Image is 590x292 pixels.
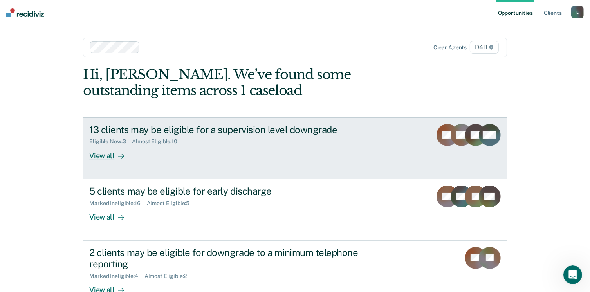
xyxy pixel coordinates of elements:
div: Almost Eligible : 10 [132,138,184,145]
div: 2 clients may be eligible for downgrade to a minimum telephone reporting [89,247,364,270]
div: Eligible Now : 3 [89,138,132,145]
span: D4B [470,41,498,54]
div: Marked Ineligible : 4 [89,273,144,279]
a: 5 clients may be eligible for early dischargeMarked Ineligible:16Almost Eligible:5View all [83,179,507,241]
img: Recidiviz [6,8,44,17]
div: View all [89,206,133,222]
div: Clear agents [433,44,467,51]
div: Almost Eligible : 5 [147,200,196,207]
div: Marked Ineligible : 16 [89,200,146,207]
iframe: Intercom live chat [563,265,582,284]
div: Almost Eligible : 2 [144,273,193,279]
div: Hi, [PERSON_NAME]. We’ve found some outstanding items across 1 caseload [83,67,422,99]
div: View all [89,145,133,160]
button: L [571,6,584,18]
div: 13 clients may be eligible for a supervision level downgrade [89,124,364,135]
a: 13 clients may be eligible for a supervision level downgradeEligible Now:3Almost Eligible:10View all [83,117,507,179]
div: 5 clients may be eligible for early discharge [89,186,364,197]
